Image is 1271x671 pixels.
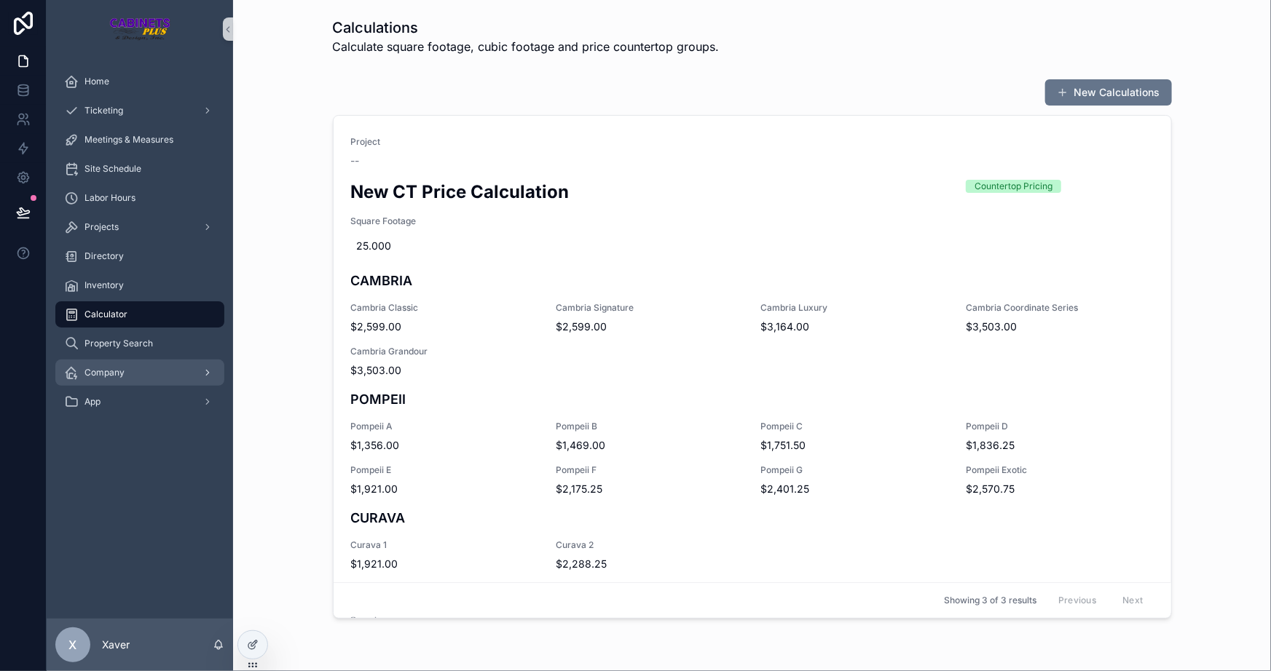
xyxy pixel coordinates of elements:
[55,185,224,211] a: Labor Hours
[351,271,1154,290] h4: CAMBRIA
[84,192,135,204] span: Labor Hours
[351,346,539,357] span: Cambria Grandour
[944,595,1036,606] span: Showing 3 of 3 results
[351,389,1154,409] h4: POMPEII
[334,116,1171,667] a: Project--New CT Price CalculationCountertop PricingSquare Footage25.000CAMBRIACambria Classic$2,5...
[84,134,173,146] span: Meetings & Measures
[333,38,720,55] span: Calculate square footage, cubic footage and price countertop groups.
[556,319,744,334] span: $2,599.00
[84,105,123,116] span: Ticketing
[55,68,224,95] a: Home
[351,215,539,227] span: Square Footage
[55,330,224,357] a: Property Search
[761,464,949,476] span: Pompeii G
[351,154,360,168] span: --
[84,250,124,262] span: Directory
[556,464,744,476] span: Pompeii F
[102,638,130,652] p: Xaver
[55,243,224,269] a: Directory
[351,136,1154,148] span: Project
[761,302,949,314] span: Cambria Luxury
[84,338,153,349] span: Property Search
[351,482,539,496] span: $1,921.00
[556,302,744,314] span: Cambria Signature
[966,482,1154,496] span: $2,570.75
[351,302,539,314] span: Cambria Classic
[966,421,1154,432] span: Pompeii D
[333,17,720,38] h1: Calculations
[84,76,109,87] span: Home
[351,508,1154,528] h4: CURAVA
[351,421,539,432] span: Pompeii A
[351,363,539,378] span: $3,503.00
[55,272,224,298] a: Inventory
[84,221,119,233] span: Projects
[966,302,1154,314] span: Cambria Coordinate Series
[761,482,949,496] span: $2,401.25
[966,319,1154,334] span: $3,503.00
[47,58,233,619] div: scrollable content
[55,127,224,153] a: Meetings & Measures
[351,539,539,551] span: Curava 1
[761,421,949,432] span: Pompeii C
[556,557,744,571] span: $2,288.25
[69,636,77,654] span: X
[55,98,224,124] a: Ticketing
[556,438,744,453] span: $1,469.00
[556,539,744,551] span: Curava 2
[1045,79,1172,106] button: New Calculations
[84,367,125,378] span: Company
[966,438,1154,453] span: $1,836.25
[556,482,744,496] span: $2,175.25
[357,239,533,253] span: 25.000
[84,163,141,175] span: Site Schedule
[556,421,744,432] span: Pompeii B
[84,309,127,320] span: Calculator
[84,396,101,408] span: App
[55,301,224,327] a: Calculator
[55,360,224,386] a: Company
[55,214,224,240] a: Projects
[351,180,949,204] h2: New CT Price Calculation
[109,17,171,41] img: App logo
[55,389,224,415] a: App
[761,438,949,453] span: $1,751.50
[966,464,1154,476] span: Pompeii Exotic
[351,438,539,453] span: $1,356.00
[84,279,124,291] span: Inventory
[761,319,949,334] span: $3,164.00
[351,464,539,476] span: Pompeii E
[351,319,539,334] span: $2,599.00
[351,557,539,571] span: $1,921.00
[975,180,1052,193] div: Countertop Pricing
[55,156,224,182] a: Site Schedule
